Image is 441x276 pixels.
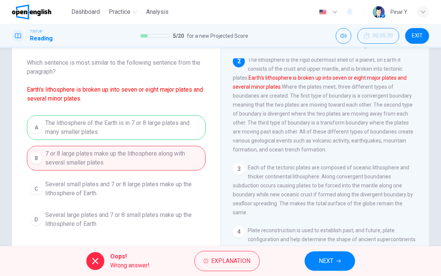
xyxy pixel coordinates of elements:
div: Mute [336,28,351,44]
button: Analysis [143,5,172,19]
h1: Reading [30,34,53,43]
img: OpenEnglish logo [12,4,51,19]
span: Explanation [211,256,250,266]
a: OpenEnglish logo [12,4,68,19]
span: Analysis [146,7,169,16]
span: Practice [109,7,130,16]
img: en [318,9,327,15]
img: Profile picture [373,6,385,18]
span: NEXT [319,256,333,266]
button: Practice [106,5,140,19]
button: EXIT [405,28,429,44]
span: The lithosphere is the rigid outermost shell of a planet, on Earth it consists of the crust and u... [233,57,413,153]
div: Hide [357,28,399,44]
button: 00:05:20 [357,28,399,44]
button: NEXT [305,251,355,271]
span: Dashboard [71,7,100,16]
button: Explanation [194,251,260,271]
span: TOEFL® [30,29,42,34]
span: Which sentence is most similar to the following sentence from the paragraph? [27,58,206,103]
div: 3 [233,163,245,175]
font: Earth's lithosphere is broken up into seven or eight major plates and several minor plates. [27,86,203,102]
div: Pınar Y. [391,7,408,16]
span: EXIT [412,33,423,39]
font: Earth's lithosphere is broken up into seven or eight major plates and several minor plates. [233,75,407,90]
span: Each of the tectonic plates are composed of oceanic lithosphere and thicker continental lithosphe... [233,165,413,215]
span: Wrong answer! [110,261,149,270]
button: Dashboard [68,5,103,19]
span: 00:05:20 [373,33,393,39]
span: for a new Projected Score [187,31,248,40]
span: 5 / 20 [173,31,184,40]
div: 2 [233,55,245,67]
span: Oops! [110,252,149,261]
div: 4 [233,226,245,238]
